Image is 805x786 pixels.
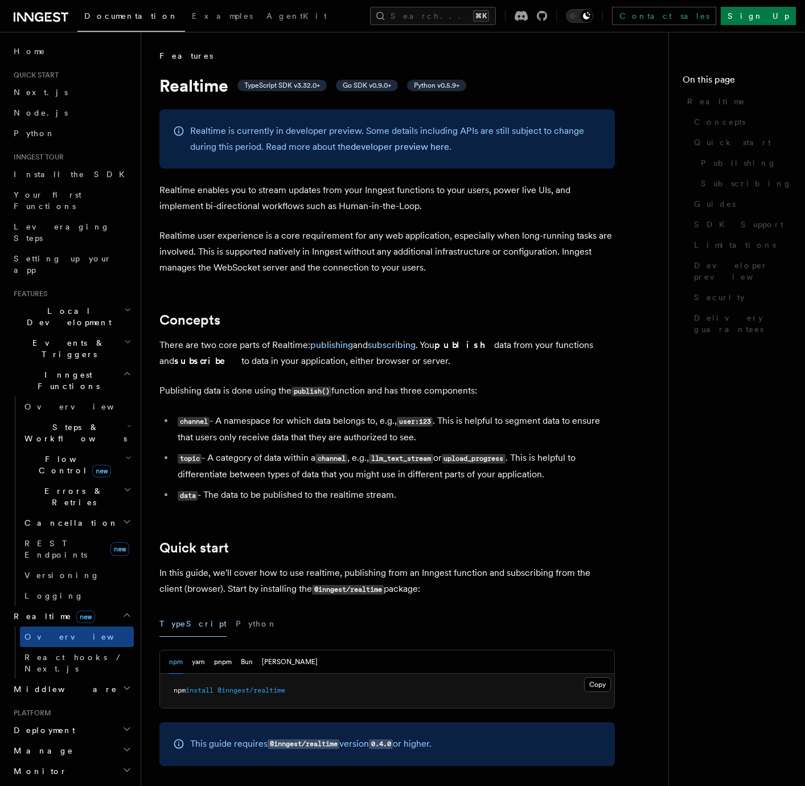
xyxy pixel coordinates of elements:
[159,611,227,637] button: TypeScript
[20,513,134,533] button: Cancellation
[9,611,95,622] span: Realtime
[14,88,68,97] span: Next.js
[442,454,506,464] code: upload_progress
[689,214,791,235] a: SDK Support
[701,157,777,169] span: Publishing
[190,123,601,155] p: Realtime is currently in developer preview. Some details including APIs are still subject to chan...
[9,627,134,679] div: Realtimenew
[14,170,132,179] span: Install the SDK
[9,765,67,777] span: Monitor
[291,387,331,396] code: publish()
[689,112,791,132] a: Concepts
[159,50,213,62] span: Features
[312,585,384,595] code: @inngest/realtime
[9,71,59,80] span: Quick start
[159,75,615,96] h1: Realtime
[159,383,615,399] p: Publishing data is done using the function and has three components:
[174,450,615,482] li: - A category of data within a , e.g., or . This is helpful to differentiate between types of data...
[694,292,745,303] span: Security
[9,216,134,248] a: Leveraging Steps
[214,650,232,674] button: pnpm
[20,485,124,508] span: Errors & Retries
[174,686,186,694] span: npm
[689,308,791,339] a: Delivery guarantees
[696,153,791,173] a: Publishing
[9,123,134,144] a: Python
[694,198,736,210] span: Guides
[159,540,229,556] a: Quick start
[9,724,75,736] span: Deployment
[694,219,783,230] span: SDK Support
[20,647,134,679] a: React hooks / Next.js
[683,91,791,112] a: Realtime
[20,517,118,529] span: Cancellation
[14,108,68,117] span: Node.js
[9,305,124,328] span: Local Development
[178,454,202,464] code: topic
[612,7,716,25] a: Contact sales
[77,3,185,32] a: Documentation
[694,312,791,335] span: Delivery guarantees
[185,3,260,31] a: Examples
[689,255,791,287] a: Developer preview
[192,11,253,21] span: Examples
[159,182,615,214] p: Realtime enables you to stream updates from your Inngest functions to your users, power live UIs,...
[244,81,320,90] span: TypeScript SDK v3.32.0+
[169,650,183,674] button: npm
[9,396,134,606] div: Inngest Functions
[178,417,210,427] code: channel
[689,132,791,153] a: Quick start
[9,301,134,333] button: Local Development
[236,611,277,637] button: Python
[192,650,205,674] button: yarn
[9,103,134,123] a: Node.js
[9,333,134,365] button: Events & Triggers
[689,287,791,308] a: Security
[584,677,611,692] button: Copy
[694,116,745,128] span: Concepts
[310,339,353,350] a: publishing
[343,81,391,90] span: Go SDK v0.9.0+
[397,417,433,427] code: user:123
[20,565,134,586] a: Versioning
[9,248,134,280] a: Setting up your app
[24,539,87,559] span: REST Endpoints
[9,679,134,699] button: Middleware
[566,9,593,23] button: Toggle dark mode
[9,709,51,718] span: Platform
[687,96,745,107] span: Realtime
[76,611,95,623] span: new
[689,194,791,214] a: Guides
[315,454,347,464] code: channel
[9,337,124,360] span: Events & Triggers
[9,761,134,781] button: Monitor
[159,565,615,597] p: In this guide, we'll cover how to use realtime, publishing from an Inngest function and subscribi...
[159,337,615,369] p: There are two core parts of Realtime: and . You data from your functions and to data in your appl...
[368,339,416,350] a: subscribing
[9,41,134,62] a: Home
[414,81,459,90] span: Python v0.5.9+
[434,339,494,350] strong: publish
[369,739,393,749] code: 0.4.0
[20,421,127,444] span: Steps & Workflows
[24,632,142,641] span: Overview
[20,627,134,647] a: Overview
[351,141,449,152] a: developer preview here
[9,745,73,756] span: Manage
[186,686,213,694] span: install
[689,235,791,255] a: Limitations
[9,369,123,392] span: Inngest Functions
[20,449,134,481] button: Flow Controlnew
[20,481,134,513] button: Errors & Retries
[9,365,134,396] button: Inngest Functions
[9,164,134,185] a: Install the SDK
[14,190,81,211] span: Your first Functions
[24,571,100,580] span: Versioning
[721,7,796,25] a: Sign Up
[20,586,134,606] a: Logging
[174,413,615,445] li: - A namespace for which data belongs to, e.g., . This is helpful to segment data to ensure that u...
[20,417,134,449] button: Steps & Workflows
[14,129,55,138] span: Python
[694,239,776,251] span: Limitations
[9,185,134,216] a: Your first Functions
